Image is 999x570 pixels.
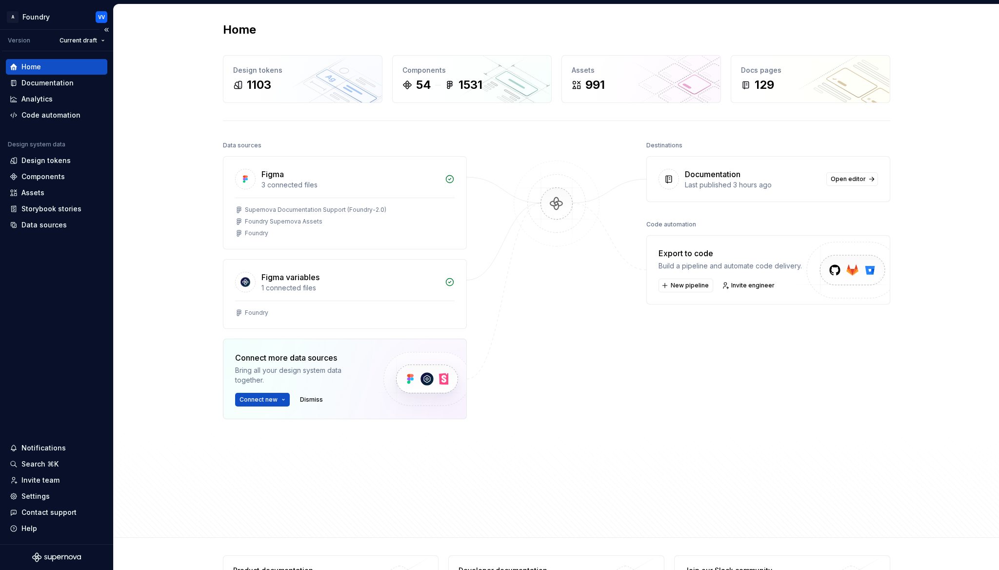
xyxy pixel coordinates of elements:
[22,12,50,22] div: Foundry
[21,188,44,198] div: Assets
[646,218,696,231] div: Code automation
[646,139,682,152] div: Destinations
[261,283,439,293] div: 1 connected files
[7,11,19,23] div: A
[21,172,65,182] div: Components
[831,175,866,183] span: Open editor
[659,279,713,292] button: New pipeline
[6,169,107,184] a: Components
[6,185,107,201] a: Assets
[55,34,109,47] button: Current draft
[235,393,290,407] button: Connect new
[245,229,268,237] div: Foundry
[21,459,59,469] div: Search ⌘K
[6,91,107,107] a: Analytics
[685,168,740,180] div: Documentation
[6,201,107,217] a: Storybook stories
[561,55,721,103] a: Assets991
[659,261,802,271] div: Build a pipeline and automate code delivery.
[296,393,327,407] button: Dismiss
[8,141,65,148] div: Design system data
[21,94,53,104] div: Analytics
[98,13,105,21] div: VV
[21,62,41,72] div: Home
[21,156,71,165] div: Design tokens
[6,472,107,488] a: Invite team
[392,55,552,103] a: Components541531
[223,259,467,329] a: Figma variables1 connected filesFoundry
[300,396,323,404] span: Dismiss
[731,55,890,103] a: Docs pages129
[32,552,81,562] svg: Supernova Logo
[731,282,775,289] span: Invite engineer
[741,65,880,75] div: Docs pages
[21,524,37,533] div: Help
[100,23,113,37] button: Collapse sidebar
[247,77,271,93] div: 1103
[223,156,467,249] a: Figma3 connected filesSupernova Documentation Support (Foundry-2.0)Foundry Supernova AssetsFoundry
[261,180,439,190] div: 3 connected files
[21,443,66,453] div: Notifications
[21,491,50,501] div: Settings
[6,440,107,456] button: Notifications
[572,65,711,75] div: Assets
[416,77,431,93] div: 54
[21,508,77,517] div: Contact support
[585,77,605,93] div: 991
[6,59,107,75] a: Home
[6,489,107,504] a: Settings
[21,220,67,230] div: Data sources
[6,505,107,520] button: Contact support
[261,271,320,283] div: Figma variables
[21,78,74,88] div: Documentation
[233,65,372,75] div: Design tokens
[659,247,802,259] div: Export to code
[245,309,268,317] div: Foundry
[245,206,386,214] div: Supernova Documentation Support (Foundry-2.0)
[245,218,322,225] div: Foundry Supernova Assets
[6,153,107,168] a: Design tokens
[6,217,107,233] a: Data sources
[755,77,774,93] div: 129
[6,75,107,91] a: Documentation
[6,107,107,123] a: Code automation
[261,168,284,180] div: Figma
[671,282,709,289] span: New pipeline
[719,279,779,292] a: Invite engineer
[240,396,278,404] span: Connect new
[235,352,367,364] div: Connect more data sources
[685,180,820,190] div: Last published 3 hours ago
[223,139,261,152] div: Data sources
[21,204,81,214] div: Storybook stories
[21,475,60,485] div: Invite team
[60,37,97,44] span: Current draft
[223,22,256,38] h2: Home
[459,77,482,93] div: 1531
[21,110,80,120] div: Code automation
[2,6,111,27] button: AFoundryVV
[8,37,30,44] div: Version
[6,456,107,472] button: Search ⌘K
[826,172,878,186] a: Open editor
[235,366,367,385] div: Bring all your design system data together.
[223,55,382,103] a: Design tokens1103
[6,521,107,536] button: Help
[402,65,541,75] div: Components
